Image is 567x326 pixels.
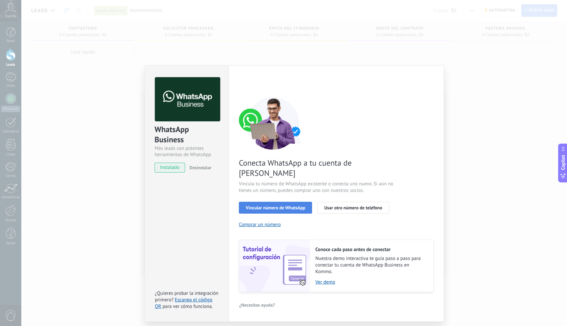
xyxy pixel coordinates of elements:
h2: Conoce cada paso antes de conectar [315,246,427,253]
a: Ver demo [315,279,427,285]
span: Copilot [560,155,566,170]
span: Nuestra demo interactiva te guía paso a paso para conectar tu cuenta de WhatsApp Business en Kommo. [315,255,427,275]
span: instalado [155,163,185,173]
span: Usar otro número de teléfono [324,205,382,210]
span: Desinstalar [189,165,211,171]
button: Usar otro número de teléfono [317,202,389,214]
button: Desinstalar [187,163,211,173]
div: WhatsApp Business [155,124,219,145]
span: ¿Quieres probar la integración primero? [155,290,219,303]
img: logo_main.png [155,77,220,122]
button: ¿Necesitas ayuda? [239,300,275,310]
a: Escanea el código QR [155,297,212,310]
img: connect number [239,97,308,150]
div: Más leads con potentes herramientas de WhatsApp [155,145,219,158]
button: Comprar un número [239,221,281,228]
span: ¿Necesitas ayuda? [239,303,275,307]
button: Vincular número de WhatsApp [239,202,312,214]
span: Conecta WhatsApp a tu cuenta de [PERSON_NAME] [239,158,395,178]
span: para ver cómo funciona. [162,303,213,310]
span: Vincula tu número de WhatsApp existente o conecta uno nuevo. Si aún no tienes un número, puedes c... [239,181,395,194]
span: Vincular número de WhatsApp [246,205,305,210]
